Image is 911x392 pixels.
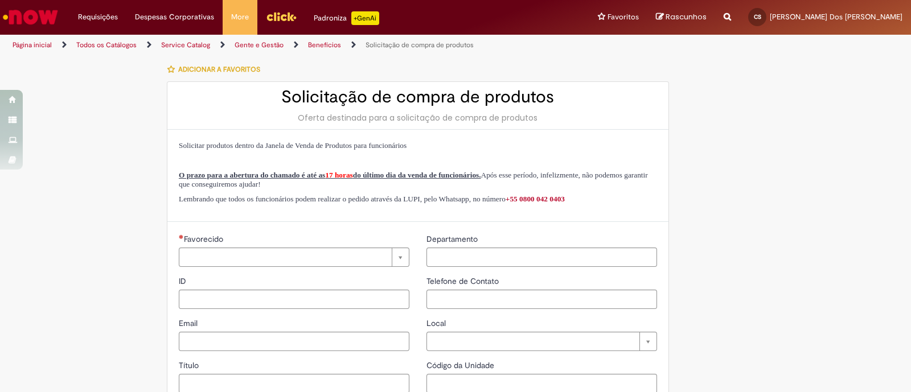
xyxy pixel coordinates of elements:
span: CS [754,13,761,20]
span: Email [179,318,200,328]
span: Título [179,360,201,370]
a: Página inicial [13,40,52,49]
input: Telefone de Contato [426,290,657,309]
a: Benefícios [308,40,341,49]
div: Oferta destinada para a solicitação de compra de produtos [179,112,657,123]
span: Requisições [78,11,118,23]
span: Rascunhos [666,11,707,22]
span: More [231,11,249,23]
a: Todos os Catálogos [76,40,137,49]
span: [PERSON_NAME] Dos [PERSON_NAME] [770,12,902,22]
span: Despesas Corporativas [135,11,214,23]
img: click_logo_yellow_360x200.png [266,8,297,25]
span: Código da Unidade [426,360,496,370]
a: +55 0800 042 0403 [506,195,565,203]
input: ID [179,290,409,309]
a: Limpar campo Local [426,332,657,351]
a: Limpar campo Favorecido [179,247,409,267]
button: Adicionar a Favoritos [167,57,266,81]
span: Após esse período, infelizmente, não podemos garantir que conseguiremos ajudar! [179,171,648,188]
span: Necessários [179,234,184,239]
span: Local [426,318,448,328]
input: Departamento [426,247,657,267]
span: 17 horas [325,171,353,179]
input: Email [179,332,409,351]
a: Rascunhos [656,12,707,23]
ul: Trilhas de página [9,35,599,56]
div: Padroniza [314,11,379,25]
p: +GenAi [351,11,379,25]
span: Necessários - Favorecido [184,234,225,244]
span: O prazo para a abertura do chamado é até as [179,171,325,179]
a: Solicitação de compra de produtos [366,40,474,49]
span: Favoritos [608,11,639,23]
span: ID [179,276,188,286]
h2: Solicitação de compra de produtos [179,88,657,106]
span: Adicionar a Favoritos [178,65,260,74]
span: do último dia da venda de funcionários. [353,171,481,179]
span: Telefone de Contato [426,276,501,286]
img: ServiceNow [1,6,60,28]
span: Departamento [426,234,480,244]
span: Solicitar produtos dentro da Janela de Venda de Produtos para funcionários [179,141,407,150]
a: Service Catalog [161,40,210,49]
span: Lembrando que todos os funcionários podem realizar o pedido através da LUPI, pelo Whatsapp, no nú... [179,195,565,203]
a: Gente e Gestão [235,40,284,49]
